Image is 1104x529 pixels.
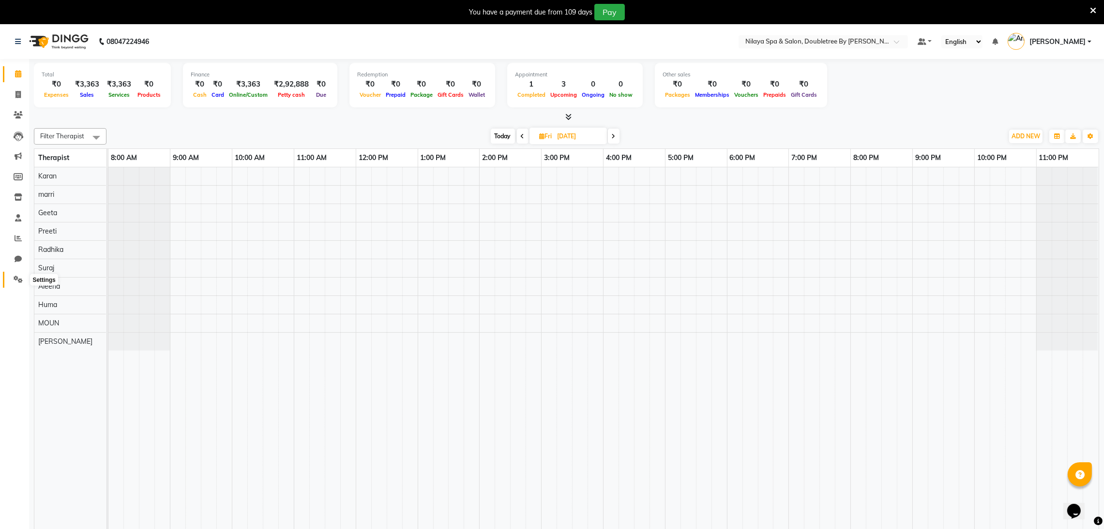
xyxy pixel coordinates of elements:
div: Redemption [357,71,487,79]
span: Due [314,91,329,98]
span: Vouchers [732,91,761,98]
span: Memberships [693,91,732,98]
button: ADD NEW [1009,130,1043,143]
span: Suraj [38,264,54,272]
span: No show [607,91,635,98]
span: Aleena [38,282,60,291]
span: Wallet [466,91,487,98]
div: ₹2,92,888 [270,79,313,90]
span: Radhika [38,245,63,254]
iframe: chat widget [1063,490,1094,519]
span: Today [491,129,515,144]
span: [PERSON_NAME] [1029,37,1086,47]
div: ₹0 [435,79,466,90]
a: 10:00 AM [232,151,267,165]
div: ₹0 [761,79,788,90]
span: Completed [515,91,548,98]
span: Preeti [38,227,57,235]
div: ₹0 [191,79,209,90]
img: Anubhav [1008,33,1025,50]
div: You have a payment due from 109 days [469,7,592,17]
div: ₹0 [313,79,330,90]
a: 8:00 PM [851,151,881,165]
span: Therapist [38,153,69,162]
span: Gift Cards [788,91,819,98]
div: Finance [191,71,330,79]
div: ₹0 [693,79,732,90]
span: Online/Custom [227,91,270,98]
a: 11:00 PM [1037,151,1071,165]
span: Expenses [42,91,71,98]
div: ₹0 [408,79,435,90]
a: 2:00 PM [480,151,510,165]
div: ₹0 [383,79,408,90]
span: ADD NEW [1012,132,1040,140]
span: Sales [78,91,97,98]
div: ₹0 [209,79,227,90]
span: Packages [663,91,693,98]
a: 1:00 PM [418,151,449,165]
span: [PERSON_NAME] [38,337,92,346]
span: marri [38,190,54,199]
span: Petty cash [275,91,307,98]
a: 8:00 AM [108,151,139,165]
div: ₹3,363 [71,79,103,90]
a: 5:00 PM [665,151,696,165]
div: ₹0 [42,79,71,90]
a: 9:00 AM [170,151,201,165]
span: Voucher [357,91,383,98]
span: Gift Cards [435,91,466,98]
div: ₹0 [663,79,693,90]
span: Ongoing [579,91,607,98]
span: Filter Therapist [40,132,84,140]
b: 08047224946 [106,28,149,55]
span: Prepaid [383,91,408,98]
div: Settings [30,274,58,286]
div: ₹0 [466,79,487,90]
div: ₹3,363 [227,79,270,90]
div: 0 [607,79,635,90]
div: ₹0 [732,79,761,90]
a: 7:00 PM [789,151,819,165]
button: Pay [594,4,625,20]
a: 10:00 PM [975,151,1009,165]
span: Products [135,91,163,98]
a: 3:00 PM [542,151,572,165]
a: 4:00 PM [604,151,634,165]
div: ₹0 [135,79,163,90]
span: Geeta [38,208,57,217]
div: 1 [515,79,548,90]
span: Upcoming [548,91,579,98]
span: Karan [38,172,57,180]
div: 0 [579,79,607,90]
span: Cash [191,91,209,98]
a: 11:00 AM [294,151,329,165]
span: MOUN [38,319,59,327]
div: Other sales [663,71,819,79]
span: Prepaids [761,91,788,98]
div: ₹3,363 [103,79,135,90]
a: 9:00 PM [913,151,943,165]
span: Huma [38,300,57,309]
div: Appointment [515,71,635,79]
div: Total [42,71,163,79]
a: 12:00 PM [356,151,391,165]
span: Card [209,91,227,98]
span: Services [106,91,132,98]
div: 3 [548,79,579,90]
span: Package [408,91,435,98]
a: 6:00 PM [727,151,758,165]
span: Fri [537,132,555,140]
input: 2025-09-05 [555,129,603,144]
div: ₹0 [357,79,383,90]
div: ₹0 [788,79,819,90]
img: logo [25,28,91,55]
